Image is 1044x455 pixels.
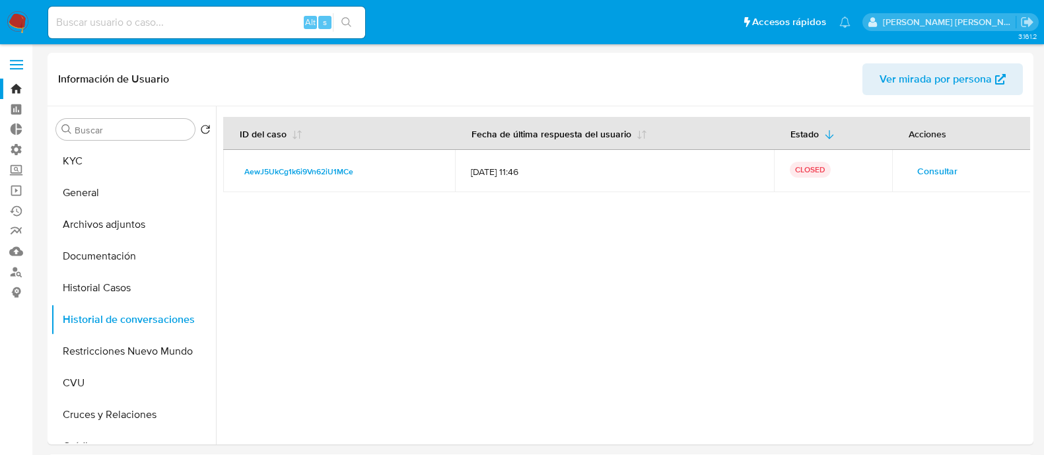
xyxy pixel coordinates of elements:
[752,15,826,29] span: Accesos rápidos
[48,14,365,31] input: Buscar usuario o caso...
[51,240,216,272] button: Documentación
[51,335,216,367] button: Restricciones Nuevo Mundo
[51,145,216,177] button: KYC
[51,272,216,304] button: Historial Casos
[305,16,316,28] span: Alt
[839,17,851,28] a: Notificaciones
[51,209,216,240] button: Archivos adjuntos
[323,16,327,28] span: s
[58,73,169,86] h1: Información de Usuario
[51,177,216,209] button: General
[51,304,216,335] button: Historial de conversaciones
[51,367,216,399] button: CVU
[883,16,1016,28] p: emmanuel.vitiello@mercadolibre.com
[75,124,190,136] input: Buscar
[51,399,216,431] button: Cruces y Relaciones
[1020,15,1034,29] a: Salir
[862,63,1023,95] button: Ver mirada por persona
[333,13,360,32] button: search-icon
[61,124,72,135] button: Buscar
[200,124,211,139] button: Volver al orden por defecto
[880,63,992,95] span: Ver mirada por persona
